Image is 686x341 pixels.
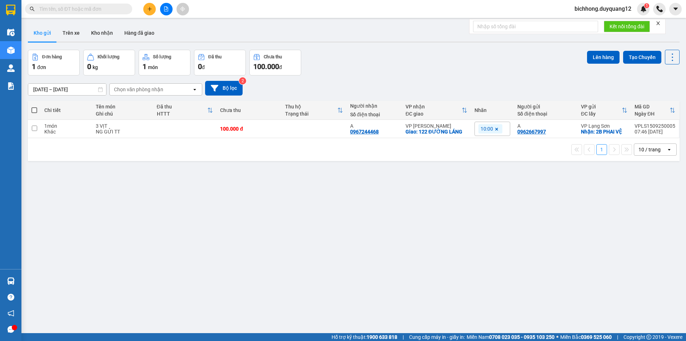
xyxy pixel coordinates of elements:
span: notification [8,310,14,317]
button: Khối lượng0kg [83,50,135,75]
button: Kết nối tổng đài [604,21,650,32]
span: đ [279,64,282,70]
span: question-circle [8,294,14,301]
th: Toggle SortBy [153,101,217,120]
th: Toggle SortBy [577,101,631,120]
div: VPLS1509250005 [635,123,675,129]
span: 10:00 [481,126,493,132]
div: Giao: 122 ĐƯỜNG LÁNG [406,129,467,135]
img: warehouse-icon [7,29,15,36]
img: warehouse-icon [7,277,15,285]
div: Số điện thoại [517,111,574,117]
span: 0 [87,62,91,71]
img: warehouse-icon [7,47,15,54]
div: 10 / trang [638,146,661,153]
div: ĐC lấy [581,111,622,117]
button: Kho gửi [28,24,57,42]
button: Trên xe [57,24,85,42]
button: caret-down [669,3,682,15]
div: A [350,123,398,129]
div: Chưa thu [264,54,282,59]
button: Chưa thu100.000đ [249,50,301,75]
div: Trạng thái [285,111,337,117]
div: 100.000 đ [220,126,278,132]
span: Miền Nam [467,333,555,341]
div: Mã GD [635,104,670,109]
div: Ngày ĐH [635,111,670,117]
img: logo-vxr [6,5,15,15]
sup: 1 [644,3,649,8]
input: Tìm tên, số ĐT hoặc mã đơn [39,5,124,13]
span: caret-down [672,6,679,12]
th: Toggle SortBy [282,101,347,120]
div: Người gửi [517,104,574,109]
button: Tạo Chuyến [623,51,661,64]
div: Nhãn [474,107,510,113]
button: file-add [160,3,173,15]
span: | [617,333,618,341]
div: Chưa thu [220,107,278,113]
div: Người nhận [350,103,398,109]
th: Toggle SortBy [402,101,471,120]
span: | [403,333,404,341]
span: đ [202,64,205,70]
span: bichhong.duyquang12 [569,4,637,13]
input: Select a date range. [28,84,106,95]
span: search [30,6,35,11]
span: 1 [143,62,146,71]
div: Số lượng [153,54,171,59]
span: close [656,21,661,26]
span: 1 [645,3,648,8]
div: VP nhận [406,104,462,109]
div: ĐC giao [406,111,462,117]
button: plus [143,3,156,15]
span: file-add [164,6,169,11]
div: Đã thu [157,104,208,109]
span: món [148,64,158,70]
span: kg [93,64,98,70]
img: phone-icon [656,6,663,12]
span: Hỗ trợ kỹ thuật: [332,333,397,341]
div: Số điện thoại [350,112,398,117]
button: 1 [596,144,607,155]
div: HTTT [157,111,208,117]
th: Toggle SortBy [631,101,679,120]
img: warehouse-icon [7,64,15,72]
button: Kho nhận [85,24,119,42]
button: Đã thu0đ [194,50,246,75]
button: Số lượng1món [139,50,190,75]
div: Tên món [96,104,149,109]
svg: open [192,87,198,92]
strong: 1900 633 818 [367,334,397,340]
span: Kết nối tổng đài [610,23,644,30]
button: aim [177,3,189,15]
div: 0962667997 [517,129,546,135]
div: Chọn văn phòng nhận [114,86,163,93]
span: ⚪️ [556,336,558,338]
div: Thu hộ [285,104,337,109]
div: VP [PERSON_NAME] [406,123,467,129]
span: message [8,326,14,333]
div: 3 VỊT [96,123,149,129]
div: Chi tiết [44,107,89,113]
div: Ghi chú [96,111,149,117]
span: aim [180,6,185,11]
div: Khối lượng [98,54,119,59]
div: VP gửi [581,104,622,109]
span: 1 [32,62,36,71]
button: Đơn hàng1đơn [28,50,80,75]
strong: 0369 525 060 [581,334,612,340]
img: icon-new-feature [640,6,647,12]
div: VP Lạng Sơn [581,123,627,129]
div: NG GỬI TT [96,129,149,135]
div: 0967244468 [350,129,379,135]
div: 07:46 [DATE] [635,129,675,135]
button: Hàng đã giao [119,24,160,42]
span: 0 [198,62,202,71]
input: Nhập số tổng đài [473,21,598,32]
div: A [517,123,574,129]
div: Nhận: 2B PHAI VỆ [581,129,627,135]
svg: open [666,147,672,152]
strong: 0708 023 035 - 0935 103 250 [489,334,555,340]
span: copyright [646,335,651,340]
